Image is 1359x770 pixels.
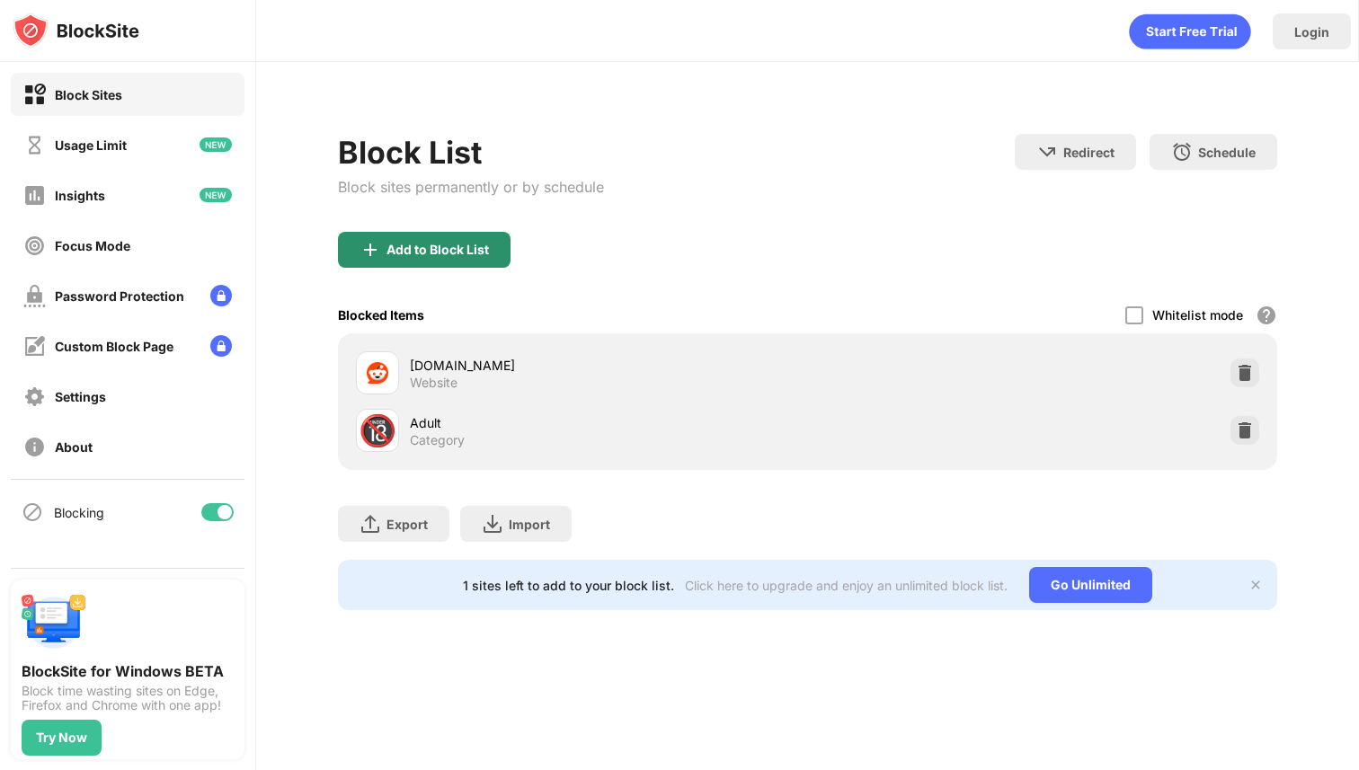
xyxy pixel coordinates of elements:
[55,188,105,203] div: Insights
[54,505,104,520] div: Blocking
[22,590,86,655] img: push-desktop.svg
[359,412,396,449] div: 🔞
[210,285,232,306] img: lock-menu.svg
[1294,24,1329,40] div: Login
[210,335,232,357] img: lock-menu.svg
[410,432,465,448] div: Category
[386,243,489,257] div: Add to Block List
[23,134,46,156] img: time-usage-off.svg
[55,87,122,102] div: Block Sites
[22,662,234,680] div: BlockSite for Windows BETA
[23,385,46,408] img: settings-off.svg
[55,288,184,304] div: Password Protection
[410,375,457,391] div: Website
[1029,567,1152,603] div: Go Unlimited
[55,439,93,455] div: About
[410,356,808,375] div: [DOMAIN_NAME]
[685,578,1008,593] div: Click here to upgrade and enjoy an unlimited block list.
[55,339,173,354] div: Custom Block Page
[23,235,46,257] img: focus-off.svg
[200,137,232,152] img: new-icon.svg
[23,84,46,106] img: block-on.svg
[1248,578,1263,592] img: x-button.svg
[23,184,46,207] img: insights-off.svg
[23,335,46,358] img: customize-block-page-off.svg
[1152,307,1243,323] div: Whitelist mode
[338,307,424,323] div: Blocked Items
[509,517,550,532] div: Import
[338,178,604,196] div: Block sites permanently or by schedule
[13,13,139,49] img: logo-blocksite.svg
[55,389,106,404] div: Settings
[36,730,87,745] div: Try Now
[1063,145,1115,160] div: Redirect
[1129,13,1251,49] div: animation
[338,134,604,171] div: Block List
[55,137,127,153] div: Usage Limit
[410,413,808,432] div: Adult
[23,436,46,458] img: about-off.svg
[22,684,234,712] div: Block time wasting sites on Edge, Firefox and Chrome with one app!
[463,578,674,593] div: 1 sites left to add to your block list.
[55,238,130,253] div: Focus Mode
[22,501,43,523] img: blocking-icon.svg
[1198,145,1256,160] div: Schedule
[367,362,388,384] img: favicons
[386,517,428,532] div: Export
[23,285,46,307] img: password-protection-off.svg
[200,188,232,202] img: new-icon.svg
